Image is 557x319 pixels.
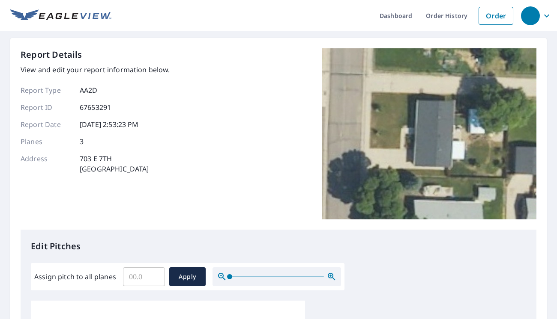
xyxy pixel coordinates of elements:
[10,9,111,22] img: EV Logo
[123,265,165,289] input: 00.0
[80,85,98,95] p: AA2D
[80,136,84,147] p: 3
[21,85,72,95] p: Report Type
[80,154,149,174] p: 703 E 7TH [GEOGRAPHIC_DATA]
[80,119,139,130] p: [DATE] 2:53:23 PM
[21,154,72,174] p: Address
[21,102,72,112] p: Report ID
[21,48,82,61] p: Report Details
[322,48,536,219] img: Top image
[479,7,513,25] a: Order
[21,136,72,147] p: Planes
[21,65,170,75] p: View and edit your report information below.
[34,272,116,282] label: Assign pitch to all planes
[176,272,199,282] span: Apply
[31,240,526,253] p: Edit Pitches
[80,102,111,112] p: 67653291
[169,267,206,286] button: Apply
[21,119,72,130] p: Report Date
